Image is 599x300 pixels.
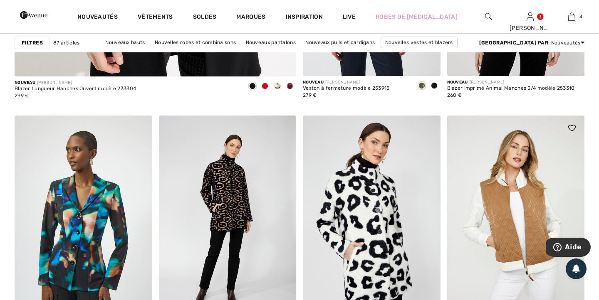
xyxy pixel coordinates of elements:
a: Se connecter [527,12,534,20]
img: Mes infos [527,12,534,22]
span: 299 € [15,93,29,98]
a: Nouvelles vestes et blazers [381,37,458,48]
img: recherche [485,12,492,22]
div: : Nouveautés [479,39,584,47]
a: Vêtements [138,13,173,22]
div: Blazer Imprimé Animal Manches 3/4 modèle 253310 [447,86,575,91]
a: Live [343,12,356,21]
div: Veston à fermeture modèle 253915 [303,86,390,91]
div: Merlot [284,80,296,93]
div: [PERSON_NAME] [303,79,390,86]
span: Nouveau [447,80,468,85]
a: Nouveaux pulls et cardigans [301,37,379,48]
span: 279 € [303,92,317,98]
a: Nouvelles jupes [210,48,257,59]
span: 87 articles [53,39,79,47]
a: Nouveaux vêtements d'extérieur [259,48,348,59]
iframe: Ouvre un widget dans lequel vous pouvez trouver plus d’informations [546,238,591,258]
a: Soldes [193,13,217,22]
a: Robes de [MEDICAL_DATA] [376,12,458,21]
a: Nouveaux hauts [101,37,149,48]
div: Lipstick Red 173 [259,80,271,93]
a: 4 [551,12,592,22]
div: Avocado [416,79,428,93]
span: 260 € [447,92,462,98]
div: [PERSON_NAME] [510,24,550,32]
div: Winter White [271,80,284,93]
a: Nouvelles robes et combinaisons [151,37,240,48]
span: Nouveau [15,80,35,85]
span: Inspiration [286,13,323,22]
strong: [GEOGRAPHIC_DATA] par [479,40,548,46]
div: [PERSON_NAME] [447,79,575,86]
a: Nouveautés [77,13,118,22]
strong: Filtres [22,39,43,47]
img: heart_black_full.svg [568,125,576,131]
div: [PERSON_NAME] [15,80,136,86]
span: 4 [579,13,582,20]
div: Black [246,80,259,93]
a: Nouveaux pantalons [242,37,300,48]
a: Marques [236,13,265,22]
div: Blazer Longueur Hanches Ouvert modèle 233304 [15,86,136,92]
img: Mon panier [568,12,575,22]
div: Black [428,79,441,93]
span: Nouveau [303,80,324,85]
img: 1ère Avenue [20,7,47,23]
